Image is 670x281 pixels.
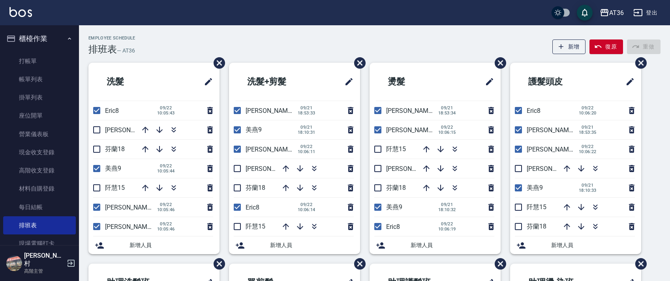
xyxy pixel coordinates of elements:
[105,184,125,191] span: 阡慧15
[489,252,507,275] span: 刪除班表
[3,180,76,198] a: 材料自購登錄
[386,126,437,134] span: [PERSON_NAME]6
[3,52,76,70] a: 打帳單
[438,125,456,130] span: 09/22
[579,105,597,111] span: 09/22
[386,203,402,211] span: 美燕9
[9,7,32,17] img: Logo
[579,125,597,130] span: 09/21
[199,72,213,91] span: 修改班表的標題
[489,51,507,75] span: 刪除班表
[88,36,135,41] h2: Employee Schedule
[298,111,315,116] span: 18:53:33
[527,223,546,230] span: 芬蘭18
[298,149,315,154] span: 10:06:11
[386,145,406,153] span: 阡慧15
[208,252,226,275] span: 刪除班表
[298,105,315,111] span: 09/21
[157,207,175,212] span: 10:05:46
[24,268,64,275] p: 高階主管
[3,107,76,125] a: 座位開單
[246,223,265,230] span: 阡慧15
[157,227,175,232] span: 10:05:46
[630,6,661,20] button: 登出
[298,207,315,212] span: 10:06:14
[246,184,265,191] span: 芬蘭18
[480,72,494,91] span: 修改班表的標題
[340,72,354,91] span: 修改班表的標題
[386,165,441,172] span: [PERSON_NAME]11
[579,188,597,193] span: 18:10:33
[376,67,449,96] h2: 燙髮
[438,227,456,232] span: 10:06:19
[579,144,597,149] span: 09/22
[386,223,400,230] span: Eric8
[370,236,501,254] div: 新增人員
[24,252,64,268] h5: [PERSON_NAME]村
[3,234,76,253] a: 現場電腦打卡
[438,111,456,116] span: 18:53:34
[129,241,213,249] span: 新增人員
[552,39,586,54] button: 新增
[157,221,175,227] span: 09/22
[105,107,119,114] span: Eric8
[3,28,76,49] button: 櫃檯作業
[246,204,259,211] span: Eric8
[298,144,315,149] span: 09/22
[6,255,22,271] img: Person
[411,241,494,249] span: 新增人員
[527,126,581,134] span: [PERSON_NAME]16
[3,216,76,234] a: 排班表
[589,39,623,54] button: 復原
[3,198,76,216] a: 每日結帳
[577,5,593,21] button: save
[527,184,543,191] span: 美燕9
[105,165,121,172] span: 美燕9
[438,130,456,135] span: 10:06:15
[579,183,597,188] span: 09/21
[386,184,406,191] span: 芬蘭18
[527,203,546,211] span: 阡慧15
[235,67,319,96] h2: 洗髮+剪髮
[298,202,315,207] span: 09/22
[298,125,315,130] span: 09/21
[609,8,624,18] div: AT36
[105,223,160,230] span: [PERSON_NAME]16
[246,126,262,133] span: 美燕9
[516,67,598,96] h2: 護髮頭皮
[386,107,441,114] span: [PERSON_NAME]16
[551,241,635,249] span: 新增人員
[527,146,578,153] span: [PERSON_NAME]6
[246,107,300,114] span: [PERSON_NAME]16
[527,165,581,172] span: [PERSON_NAME]11
[88,236,220,254] div: 新增人員
[579,130,597,135] span: 18:53:35
[208,51,226,75] span: 刪除班表
[157,202,175,207] span: 09/22
[438,221,456,227] span: 09/22
[298,130,315,135] span: 18:10:31
[246,165,300,172] span: [PERSON_NAME]11
[348,252,367,275] span: 刪除班表
[3,143,76,161] a: 現金收支登錄
[3,70,76,88] a: 帳單列表
[229,236,360,254] div: 新增人員
[3,88,76,107] a: 掛單列表
[579,111,597,116] span: 10:06:20
[438,105,456,111] span: 09/21
[88,44,117,55] h3: 排班表
[348,51,367,75] span: 刪除班表
[629,51,648,75] span: 刪除班表
[3,161,76,180] a: 高階收支登錄
[105,204,156,211] span: [PERSON_NAME]6
[157,163,175,169] span: 09/22
[270,241,354,249] span: 新增人員
[527,107,541,114] span: Eric8
[3,125,76,143] a: 營業儀表板
[438,207,456,212] span: 18:10:32
[579,149,597,154] span: 10:06:22
[597,5,627,21] button: AT36
[105,126,160,134] span: [PERSON_NAME]11
[157,111,175,116] span: 10:05:43
[157,105,175,111] span: 09/22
